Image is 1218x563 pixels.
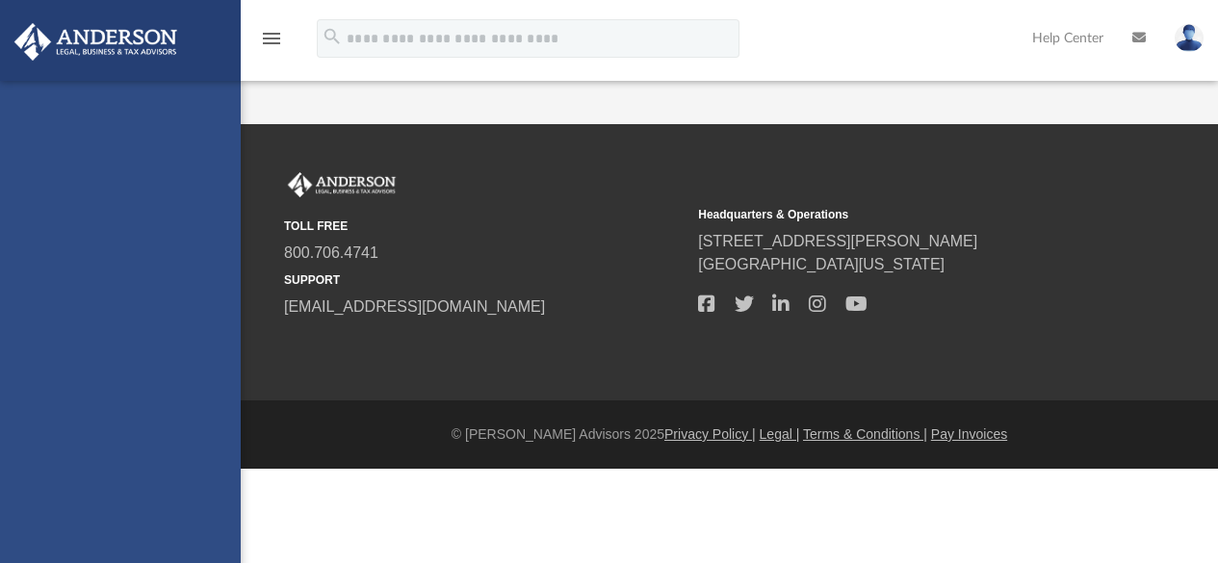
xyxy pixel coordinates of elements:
[284,244,378,261] a: 800.706.4741
[284,298,545,315] a: [EMAIL_ADDRESS][DOMAIN_NAME]
[931,426,1007,442] a: Pay Invoices
[698,233,977,249] a: [STREET_ADDRESS][PERSON_NAME]
[760,426,800,442] a: Legal |
[803,426,927,442] a: Terms & Conditions |
[9,23,183,61] img: Anderson Advisors Platinum Portal
[698,206,1099,223] small: Headquarters & Operations
[322,26,343,47] i: search
[664,426,756,442] a: Privacy Policy |
[284,218,685,235] small: TOLL FREE
[284,271,685,289] small: SUPPORT
[260,27,283,50] i: menu
[284,172,400,197] img: Anderson Advisors Platinum Portal
[260,37,283,50] a: menu
[241,424,1218,445] div: © [PERSON_NAME] Advisors 2025
[1175,24,1204,52] img: User Pic
[698,256,945,272] a: [GEOGRAPHIC_DATA][US_STATE]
